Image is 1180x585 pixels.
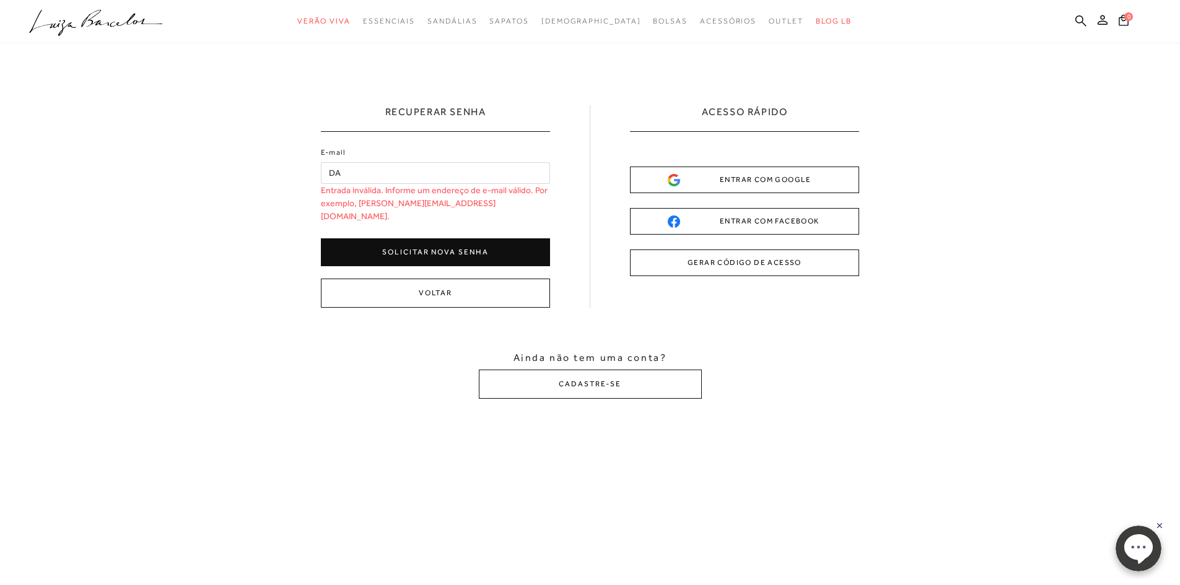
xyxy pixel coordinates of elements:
[489,10,528,33] a: categoryNavScreenReaderText
[321,184,550,223] span: Entrada inválida. Informe um endereço de e-mail válido. Por exemplo, [PERSON_NAME][EMAIL_ADDRESS]...
[630,167,859,193] button: ENTRAR COM GOOGLE
[363,10,415,33] a: categoryNavScreenReaderText
[541,10,641,33] a: noSubCategoriesText
[1115,14,1132,30] button: 0
[321,147,346,158] label: E-mail
[363,17,415,25] span: Essenciais
[630,208,859,235] button: ENTRAR COM FACEBOOK
[297,10,351,33] a: categoryNavScreenReaderText
[321,162,550,184] input: E-mail
[541,17,641,25] span: [DEMOGRAPHIC_DATA]
[769,10,803,33] a: categoryNavScreenReaderText
[700,17,756,25] span: Acessórios
[1124,12,1133,21] span: 0
[297,17,351,25] span: Verão Viva
[653,17,688,25] span: Bolsas
[514,351,666,365] span: Ainda não tem uma conta?
[653,10,688,33] a: categoryNavScreenReaderText
[385,105,486,131] h1: Recuperar Senha
[700,10,756,33] a: categoryNavScreenReaderText
[479,370,702,399] button: CADASTRE-SE
[816,10,852,33] a: BLOG LB
[321,238,550,266] button: Solicitar nova senha
[816,17,852,25] span: BLOG LB
[702,105,788,131] h2: ACESSO RÁPIDO
[668,215,821,228] div: ENTRAR COM FACEBOOK
[769,17,803,25] span: Outlet
[630,249,859,276] button: GERAR CÓDIGO DE ACESSO
[489,17,528,25] span: Sapatos
[427,10,477,33] a: categoryNavScreenReaderText
[427,17,477,25] span: Sandálias
[668,173,821,186] div: ENTRAR COM GOOGLE
[321,279,550,308] button: Voltar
